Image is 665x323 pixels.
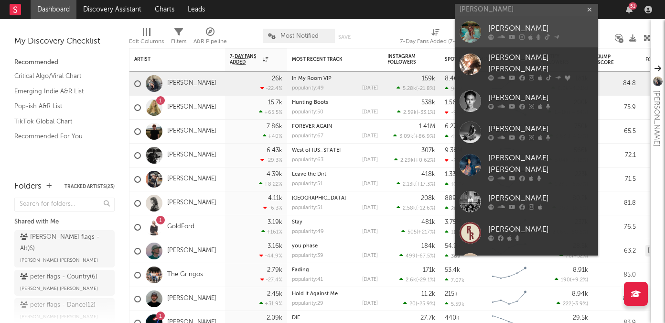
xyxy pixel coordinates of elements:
[598,245,636,257] div: 63.2
[573,254,587,259] span: +52 %
[455,148,598,186] a: [PERSON_NAME] [PERSON_NAME]
[419,123,435,130] div: 1.41M
[421,195,435,201] div: 208k
[406,278,416,283] span: 2.6k
[455,86,598,117] a: [PERSON_NAME]
[292,277,323,282] div: popularity: 41
[598,78,636,89] div: 84.8
[292,267,309,273] a: Fading
[167,151,216,159] a: [PERSON_NAME]
[167,79,216,88] a: [PERSON_NAME]
[420,315,435,321] div: 27.7k
[629,2,637,10] div: 51
[445,205,465,212] div: 20.9k
[362,301,378,306] div: [DATE]
[415,158,434,163] span: +0.62 %
[445,229,461,235] div: 117k
[260,277,282,283] div: -27.4 %
[445,219,461,225] div: 3.75M
[362,110,378,115] div: [DATE]
[20,232,107,255] div: [PERSON_NAME] flags - Alt ( 6 )
[566,254,572,259] span: 76
[421,100,435,106] div: 538k
[571,278,587,283] span: +9.2 %
[400,24,472,52] div: 7-Day Fans Added (7-Day Fans Added)
[455,186,598,217] a: [PERSON_NAME]
[573,301,587,307] span: -3.9 %
[280,33,319,39] span: Most Notified
[292,205,322,211] div: popularity: 51
[14,57,115,68] div: Recommended
[20,311,98,323] span: [PERSON_NAME] [PERSON_NAME]
[561,278,570,283] span: 190
[403,86,416,91] span: 5.28k
[421,219,435,225] div: 481k
[267,291,282,297] div: 2.45k
[167,199,216,207] a: [PERSON_NAME]
[488,23,593,34] div: [PERSON_NAME]
[626,6,633,13] button: 51
[268,243,282,249] div: 3.16k
[598,269,636,281] div: 85.0
[573,315,588,321] div: 29.5k
[292,86,324,91] div: popularity: 49
[14,71,105,81] a: Critical Algo/Viral Chart
[488,52,593,75] div: [PERSON_NAME] [PERSON_NAME]
[598,102,636,113] div: 75.9
[292,315,300,321] a: DiE
[409,301,416,307] span: 20
[292,172,378,177] div: Leave the Dirt
[488,153,593,176] div: [PERSON_NAME] [PERSON_NAME]
[171,36,186,47] div: Filters
[488,92,593,104] div: [PERSON_NAME]
[193,36,227,47] div: A&R Pipeline
[362,253,378,258] div: [DATE]
[445,86,463,92] div: 905k
[292,244,318,249] a: you phase
[421,147,435,154] div: 307k
[292,220,302,225] a: Stay
[292,229,324,234] div: popularity: 49
[573,267,588,273] div: 8.91k
[14,181,42,192] div: Folders
[263,133,282,139] div: +40 %
[267,147,282,154] div: 6.43k
[417,301,434,307] span: -25.9 %
[129,36,164,47] div: Edit Columns
[445,291,458,297] div: 215k
[171,24,186,52] div: Filters
[268,100,282,106] div: 15.7k
[292,181,322,187] div: popularity: 51
[572,291,588,297] div: 8.94k
[292,220,378,225] div: Stay
[260,157,282,163] div: -29.3 %
[260,85,282,91] div: -22.4 %
[268,219,282,225] div: 3.19k
[488,123,593,135] div: [PERSON_NAME]
[397,109,435,115] div: ( )
[268,195,282,201] div: 4.11k
[292,196,378,201] div: New House
[14,131,105,142] a: Recommended For You
[362,86,378,91] div: [DATE]
[292,124,332,129] a: FOREVER AGAIN
[488,193,593,204] div: [PERSON_NAME]
[401,229,435,235] div: ( )
[267,267,282,273] div: 2.79k
[292,148,378,153] div: West of Ohio
[362,181,378,187] div: [DATE]
[14,116,105,127] a: TikTok Global Chart
[338,34,351,40] button: Save
[292,76,378,81] div: In My Room VIP
[20,300,96,311] div: peter flags - Dance ( 12 )
[14,216,115,228] div: Shared with Me
[20,255,98,266] span: [PERSON_NAME] [PERSON_NAME]
[292,291,338,297] a: Hold It Against Me
[387,54,421,65] div: Instagram Followers
[445,277,464,283] div: 7.07k
[292,157,323,163] div: popularity: 63
[421,171,435,178] div: 418k
[488,255,593,267] div: [PERSON_NAME]
[362,229,378,234] div: [DATE]
[488,263,531,287] svg: Chart title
